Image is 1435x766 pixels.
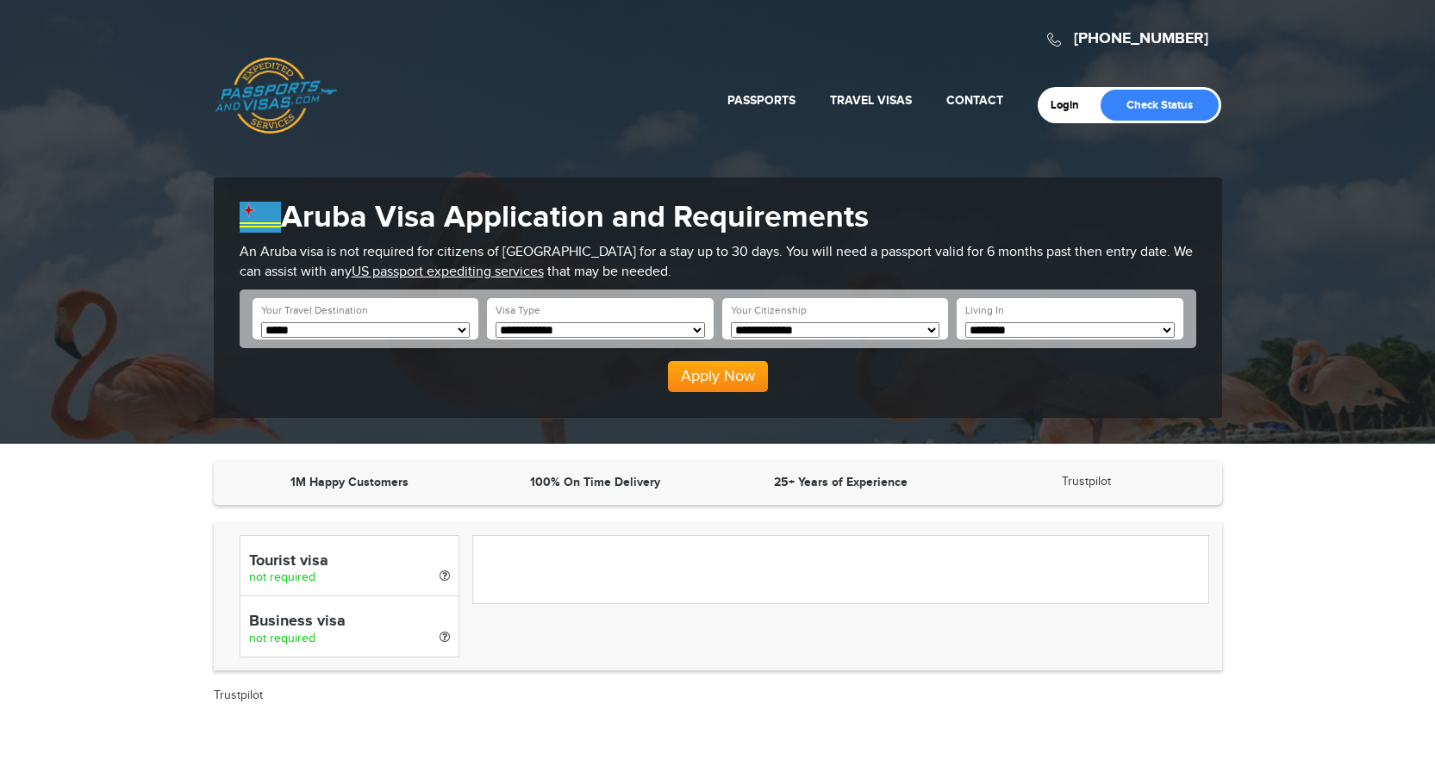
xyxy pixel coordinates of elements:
[240,199,1196,236] h1: Aruba Visa Application and Requirements
[215,57,337,134] a: Passports & [DOMAIN_NAME]
[668,361,768,392] button: Apply Now
[1051,98,1091,112] a: Login
[727,93,795,108] a: Passports
[214,688,263,702] a: Trustpilot
[240,243,1196,283] p: An Aruba visa is not required for citizens of [GEOGRAPHIC_DATA] for a stay up to 30 days. You wil...
[965,303,1004,318] label: Living In
[1074,29,1208,48] a: [PHONE_NUMBER]
[249,632,315,645] span: not required
[261,303,368,318] label: Your Travel Destination
[1062,475,1111,489] a: Trustpilot
[352,264,544,280] a: US passport expediting services
[290,475,409,489] strong: 1M Happy Customers
[496,303,540,318] label: Visa Type
[530,475,660,489] strong: 100% On Time Delivery
[249,553,450,570] h4: Tourist visa
[830,93,912,108] a: Travel Visas
[249,570,315,584] span: not required
[946,93,1003,108] a: Contact
[1101,90,1219,121] a: Check Status
[249,613,450,631] h4: Business visa
[774,475,908,489] strong: 25+ Years of Experience
[731,303,807,318] label: Your Citizenship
